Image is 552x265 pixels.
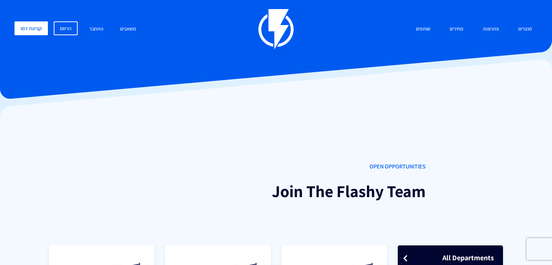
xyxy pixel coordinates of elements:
[127,182,426,200] h1: Join The Flashy Team
[410,21,436,37] a: שותפים
[513,21,537,37] a: מוצרים
[15,21,48,35] a: קביעת דמו
[115,21,142,37] a: משאבים
[84,21,109,37] a: התחבר
[444,21,469,37] a: מחירים
[54,21,78,35] a: הרשם
[127,163,426,171] span: OPEN OPPORTUNITIES
[478,21,504,37] a: פתרונות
